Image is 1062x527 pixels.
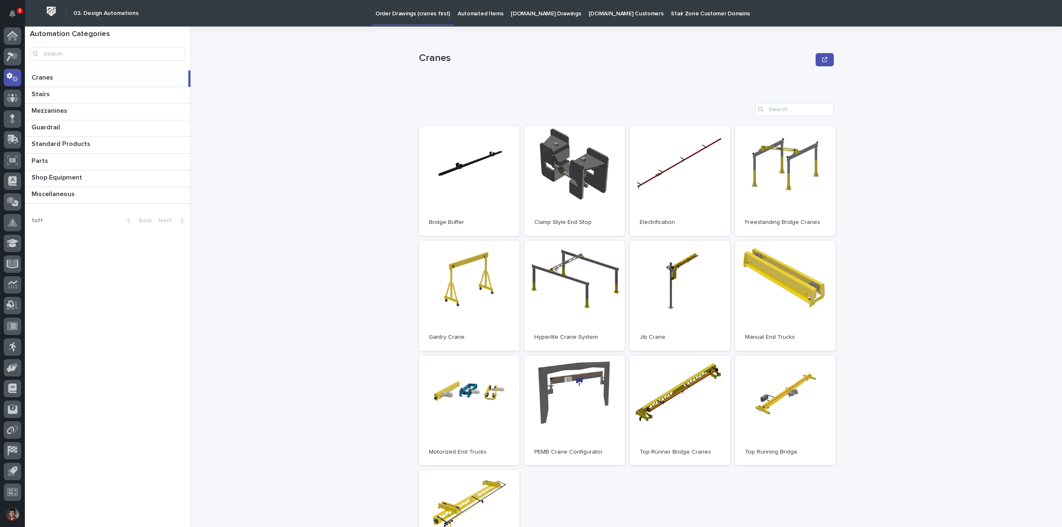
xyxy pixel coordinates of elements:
span: Back [134,218,152,223]
a: Manual End Trucks [735,241,835,351]
p: Stairs [32,89,51,98]
p: Manual End Trucks [745,334,826,341]
button: Notifications [4,5,21,22]
a: Bridge Buffer [419,126,519,236]
p: Hyperlite Crane System [534,334,615,341]
p: Freestanding Bridge Cranes [745,219,826,226]
a: Hyperlite Crane System [524,241,625,351]
p: Electrification [640,219,720,226]
div: Notifications3 [10,10,21,23]
p: Bridge Buffer [429,219,509,226]
a: StairsStairs [25,87,190,104]
p: Jib Crane [640,334,720,341]
p: PEMB Crane Configurator [534,449,615,456]
a: PartsParts [25,154,190,170]
p: Standard Products [32,138,92,148]
a: Motorized End Trucks [419,356,519,466]
button: users-avatar [4,505,21,523]
span: Next [158,218,177,223]
a: PEMB Crane Configurator [524,356,625,466]
img: Workspace Logo [44,4,59,19]
a: Freestanding Bridge Cranes [735,126,835,236]
a: Standard ProductsStandard Products [25,137,190,153]
p: Gantry Crane [429,334,509,341]
p: Top Runner Bridge Cranes [640,449,720,456]
a: Jib Crane [630,241,730,351]
a: Clamp Style End Stop [524,126,625,236]
p: Miscellaneous [32,189,76,198]
button: Next [155,217,190,224]
a: Top Runner Bridge Cranes [630,356,730,466]
p: Clamp Style End Stop [534,219,615,226]
h2: 03. Design Automations [73,10,139,17]
p: 1 of 1 [25,211,49,231]
a: MiscellaneousMiscellaneous [25,187,190,204]
p: Guardrail [32,122,62,131]
input: Search [755,103,834,116]
button: Back [120,217,155,224]
a: Top Running Bridge [735,356,835,466]
a: MezzaninesMezzanines [25,104,190,120]
a: GuardrailGuardrail [25,120,190,137]
a: Electrification [630,126,730,236]
p: Shop Equipment [32,172,84,182]
p: 3 [18,8,21,14]
p: Cranes [419,52,812,64]
a: CranesCranes [25,70,190,87]
p: Top Running Bridge [745,449,826,456]
a: Shop EquipmentShop Equipment [25,170,190,187]
h1: Automation Categories [30,30,185,39]
p: Cranes [32,72,55,82]
p: Parts [32,155,50,165]
input: Search [30,47,185,61]
p: Mezzanines [32,105,69,115]
a: Gantry Crane [419,241,519,351]
p: Motorized End Trucks [429,449,509,456]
